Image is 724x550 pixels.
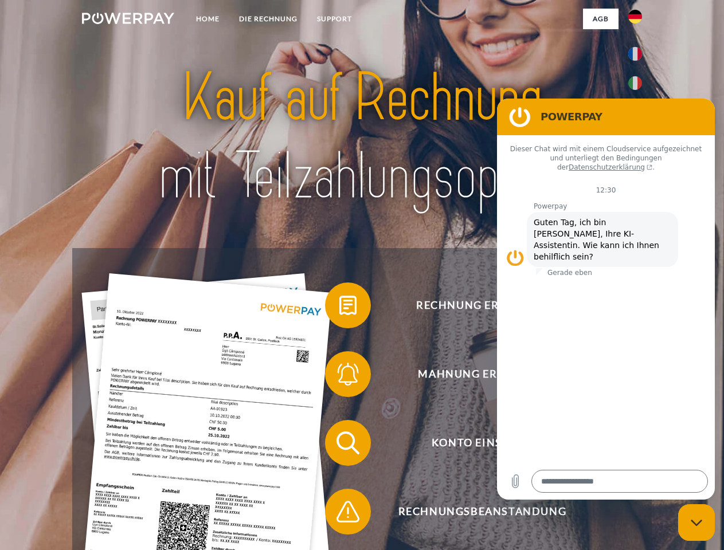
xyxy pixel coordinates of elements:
[334,291,362,320] img: qb_bill.svg
[325,420,623,466] button: Konto einsehen
[342,351,623,397] span: Mahnung erhalten?
[628,47,642,61] img: fr
[334,360,362,388] img: qb_bell.svg
[628,10,642,23] img: de
[342,489,623,535] span: Rechnungsbeanstandung
[464,29,619,49] a: AGB (Kauf auf Rechnung)
[82,13,174,24] img: logo-powerpay-white.svg
[325,282,623,328] button: Rechnung erhalten?
[186,9,229,29] a: Home
[325,351,623,397] button: Mahnung erhalten?
[583,9,619,29] a: agb
[334,429,362,457] img: qb_search.svg
[109,55,615,219] img: title-powerpay_de.svg
[678,504,715,541] iframe: Schaltfläche zum Öffnen des Messaging-Fensters; Konversation läuft
[342,420,623,466] span: Konto einsehen
[628,76,642,90] img: it
[334,497,362,526] img: qb_warning.svg
[325,489,623,535] button: Rechnungsbeanstandung
[342,282,623,328] span: Rechnung erhalten?
[497,99,715,500] iframe: Messaging-Fenster
[307,9,362,29] a: SUPPORT
[229,9,307,29] a: DIE RECHNUNG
